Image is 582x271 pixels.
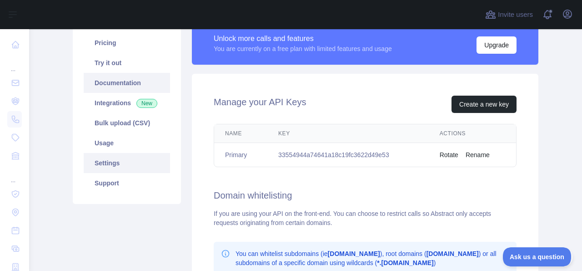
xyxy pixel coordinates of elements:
a: Bulk upload (CSV) [84,113,170,133]
h2: Domain whitelisting [214,189,517,202]
div: Unlock more calls and features [214,33,392,44]
b: [DOMAIN_NAME] [426,250,479,257]
iframe: Toggle Customer Support [503,247,573,266]
a: Pricing [84,33,170,53]
button: Upgrade [477,36,517,54]
a: Try it out [84,53,170,73]
h2: Manage your API Keys [214,96,306,113]
button: Rotate [440,150,458,159]
button: Create a new key [452,96,517,113]
div: If you are using your API on the front-end. You can choose to restrict calls so Abstract only acc... [214,209,517,227]
td: Primary [214,143,267,167]
a: Settings [84,153,170,173]
span: Invite users [498,10,533,20]
div: ... [7,55,22,73]
div: You are currently on a free plan with limited features and usage [214,44,392,53]
button: Rename [466,150,490,159]
div: ... [7,166,22,184]
a: Integrations New [84,93,170,113]
a: Usage [84,133,170,153]
a: Support [84,173,170,193]
th: Key [267,124,429,143]
th: Name [214,124,267,143]
td: 33554944a74641a18c19fc3622d49e53 [267,143,429,167]
span: New [136,99,157,108]
p: You can whitelist subdomains (ie ), root domains ( ) or all subdomains of a specific domain using... [236,249,509,267]
th: Actions [429,124,516,143]
b: *.[DOMAIN_NAME] [377,259,433,266]
a: Documentation [84,73,170,93]
b: [DOMAIN_NAME] [328,250,380,257]
button: Invite users [483,7,535,22]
